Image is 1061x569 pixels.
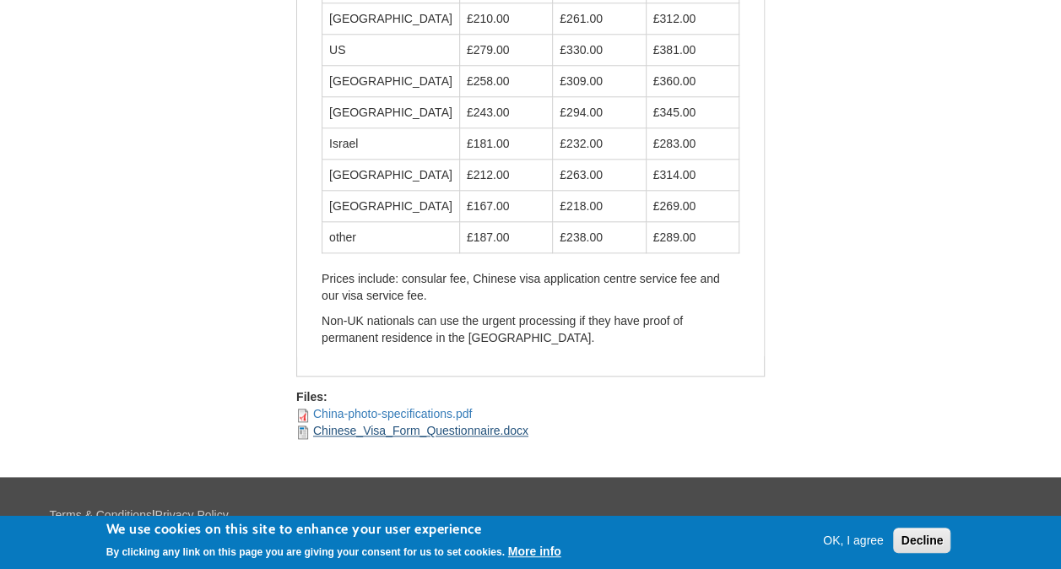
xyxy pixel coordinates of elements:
[508,543,561,560] button: More info
[553,97,646,128] td: £294.00
[553,35,646,66] td: £330.00
[322,191,460,222] td: [GEOGRAPHIC_DATA]
[459,128,552,160] td: £181.00
[296,409,310,422] img: application/pdf
[459,160,552,191] td: £212.00
[893,528,950,553] button: Decline
[155,508,229,522] a: Privacy Policy
[313,407,472,420] a: China-photo-specifications.pdf
[459,3,552,35] td: £210.00
[50,508,152,522] a: Terms & Conditions
[553,3,646,35] td: £261.00
[296,425,310,439] img: application/vnd.openxmlformats-officedocument.wordprocessingml.document
[646,35,739,66] td: £381.00
[553,160,646,191] td: £263.00
[553,222,646,253] td: £238.00
[646,222,739,253] td: £289.00
[322,3,460,35] td: [GEOGRAPHIC_DATA]
[322,312,739,346] p: Non-UK nationals can use the urgent processing if they have proof of permanent residence in the [...
[646,128,739,160] td: £283.00
[296,388,765,405] div: Files:
[459,222,552,253] td: £187.00
[646,160,739,191] td: £314.00
[322,35,460,66] td: US
[50,507,1012,523] p: |
[553,128,646,160] td: £232.00
[553,66,646,97] td: £309.00
[816,532,890,549] button: OK, I agree
[553,191,646,222] td: £218.00
[322,128,460,160] td: Israel
[646,66,739,97] td: £360.00
[459,35,552,66] td: £279.00
[322,97,460,128] td: [GEOGRAPHIC_DATA]
[329,166,452,183] p: [GEOGRAPHIC_DATA]
[459,97,552,128] td: £243.00
[646,97,739,128] td: £345.00
[459,66,552,97] td: £258.00
[646,3,739,35] td: £312.00
[106,546,505,558] p: By clicking any link on this page you are giving your consent for us to set cookies.
[313,424,528,437] a: Chinese_Visa_Form_Questionnaire.docx
[322,66,460,97] td: [GEOGRAPHIC_DATA]
[106,520,561,539] h2: We use cookies on this site to enhance your user experience
[646,191,739,222] td: £269.00
[459,191,552,222] td: £167.00
[322,270,739,304] p: Prices include: consular fee, Chinese visa application centre service fee and our visa service fee.
[322,222,460,253] td: other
